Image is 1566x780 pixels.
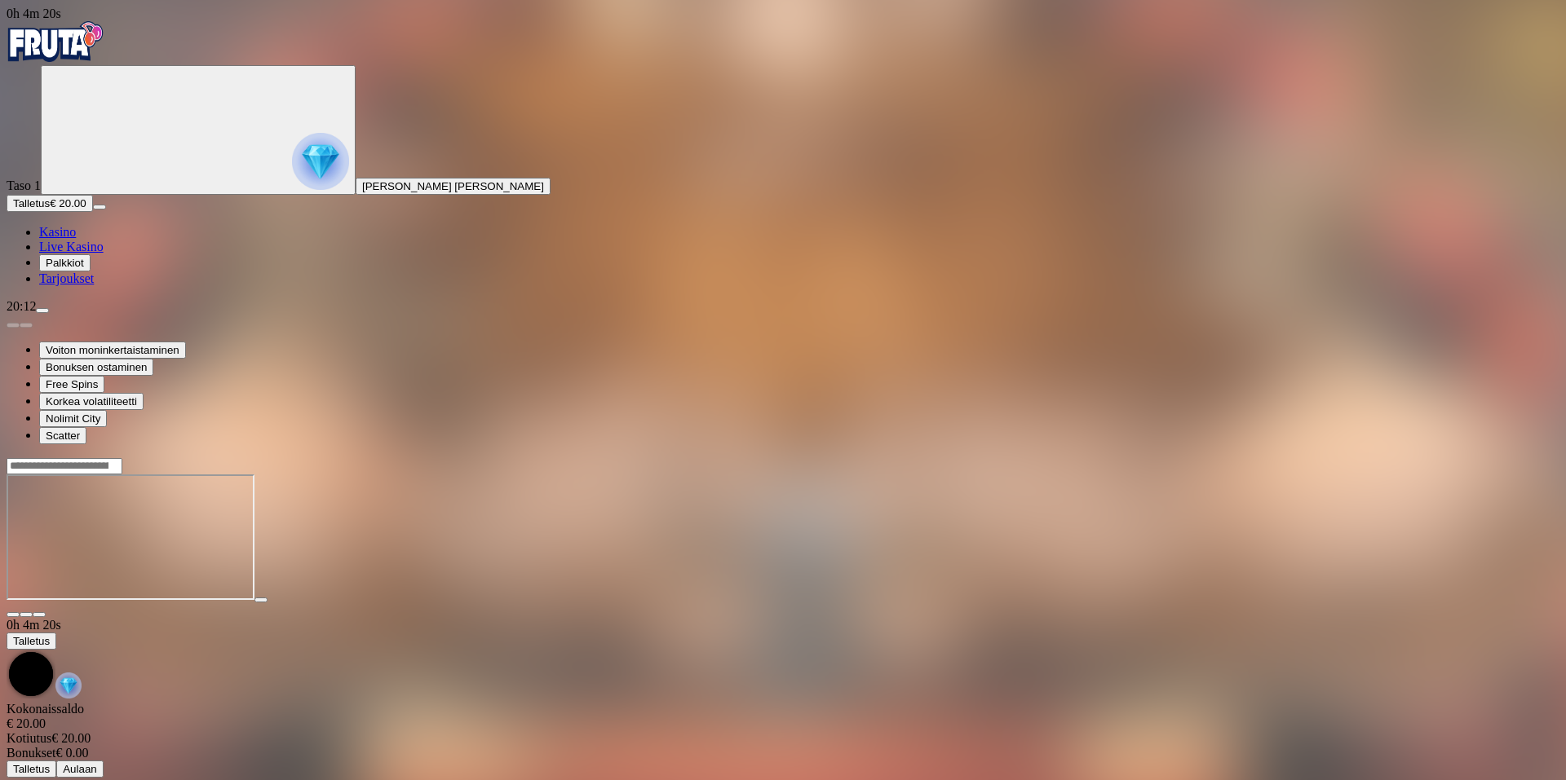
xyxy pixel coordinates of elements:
button: Free Spins [39,376,104,393]
img: reward-icon [55,672,82,698]
div: Game menu content [7,702,1559,778]
button: Talletus [7,632,56,650]
button: Korkea volatiliteetti [39,393,144,410]
div: € 20.00 [7,731,1559,746]
button: Scatter [39,427,86,444]
div: € 20.00 [7,716,1559,731]
button: close icon [7,612,20,617]
button: Talletusplus icon€ 20.00 [7,195,93,212]
button: next slide [20,323,33,328]
button: Bonuksen ostaminen [39,359,153,376]
span: Bonuksen ostaminen [46,361,147,373]
span: Nolimit City [46,412,100,425]
span: Palkkiot [46,257,84,269]
button: menu [93,205,106,209]
button: Talletus [7,760,56,778]
button: [PERSON_NAME] [PERSON_NAME] [356,178,551,195]
span: Bonukset [7,746,55,760]
button: Nolimit City [39,410,107,427]
span: Kotiutus [7,731,51,745]
button: menu [36,308,49,313]
a: Fruta [7,51,104,64]
span: Talletus [13,635,50,647]
button: Aulaan [56,760,104,778]
img: Fruta [7,21,104,62]
button: reward progress [41,65,356,195]
button: play icon [254,597,268,602]
a: Kasino [39,225,76,239]
span: Taso 1 [7,178,41,192]
iframe: Fire In The Hole xBomb [7,474,254,600]
span: € 20.00 [50,197,86,209]
span: [PERSON_NAME] [PERSON_NAME] [362,180,544,192]
nav: Main menu [7,225,1559,286]
span: user session time [7,618,61,632]
button: fullscreen icon [33,612,46,617]
nav: Primary [7,21,1559,286]
span: Aulaan [63,763,97,775]
span: Talletus [13,763,50,775]
a: Live Kasino [39,240,104,253]
span: Voiton moninkertaistaminen [46,344,179,356]
button: Palkkiot [39,254,91,271]
div: Game menu [7,618,1559,702]
button: prev slide [7,323,20,328]
span: Free Spins [46,378,98,390]
span: Korkea volatiliteetti [46,395,137,408]
span: user session time [7,7,61,20]
a: Tarjoukset [39,271,94,285]
div: € 0.00 [7,746,1559,760]
div: Kokonaissaldo [7,702,1559,731]
img: reward progress [292,133,349,190]
span: Talletus [13,197,50,209]
input: Search [7,458,122,474]
span: 20:12 [7,299,36,313]
button: chevron-down icon [20,612,33,617]
span: Scatter [46,430,80,442]
button: Voiton moninkertaistaminen [39,342,186,359]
